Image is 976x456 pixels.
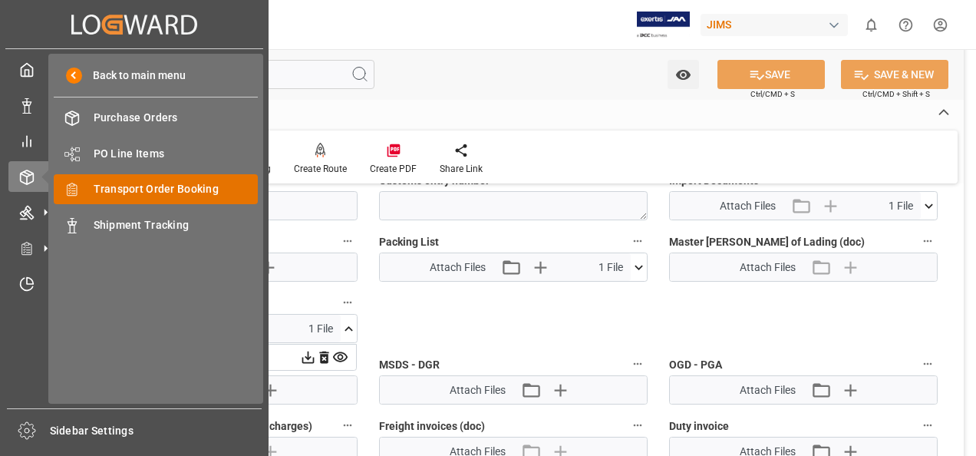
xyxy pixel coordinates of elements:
button: JIMS [701,10,854,39]
button: Duty invoice [918,415,938,435]
img: Exertis%20JAM%20-%20Email%20Logo.jpg_1722504956.jpg [637,12,690,38]
span: 1 File [598,259,623,276]
a: PO Line Items [54,138,258,168]
button: open menu [668,60,699,89]
button: SAVE [717,60,825,89]
span: Purchase Orders [94,110,259,126]
a: Shipment Tracking [54,210,258,240]
a: Data Management [8,90,260,120]
span: Transport Order Booking [94,181,259,197]
button: Freight invoices (doc) [628,415,648,435]
button: Invoice from the Supplier (doc) [338,292,358,312]
span: Attach Files [430,259,486,276]
span: Master [PERSON_NAME] of Lading (doc) [669,234,865,250]
button: Help Center [889,8,923,42]
span: 1 File [308,321,333,337]
a: Transport Order Booking [54,174,258,204]
span: Duty invoice [669,418,729,435]
a: Purchase Orders [54,103,258,133]
div: Create PDF [370,162,417,176]
span: PO Line Items [94,146,259,162]
div: Share Link [440,162,483,176]
span: Packing List [379,234,439,250]
span: OGD - PGA [669,357,722,373]
button: Shipping Letter of Instructions [338,231,358,251]
button: Quote (Freight and/or any additional charges) [338,415,358,435]
span: MSDS - DGR [379,357,440,373]
span: Attach Files [740,382,796,398]
button: Master [PERSON_NAME] of Lading (doc) [918,231,938,251]
button: show 0 new notifications [854,8,889,42]
a: My Cockpit [8,55,260,84]
button: Packing List [628,231,648,251]
button: MSDS - DGR [628,354,648,374]
span: 1 File [889,198,913,214]
span: Attach Files [720,198,776,214]
button: SAVE & NEW [841,60,948,89]
div: Create Route [294,162,347,176]
span: Freight invoices (doc) [379,418,485,435]
button: OGD - PGA [918,354,938,374]
a: My Reports [8,126,260,156]
a: Timeslot Management V2 [8,269,260,299]
span: Shipment Tracking [94,217,259,233]
span: Attach Files [740,259,796,276]
span: Ctrl/CMD + S [750,88,795,100]
span: Attach Files [450,382,506,398]
span: Back to main menu [82,68,186,84]
span: Sidebar Settings [50,423,262,439]
div: JIMS [701,14,848,36]
span: Ctrl/CMD + Shift + S [862,88,930,100]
